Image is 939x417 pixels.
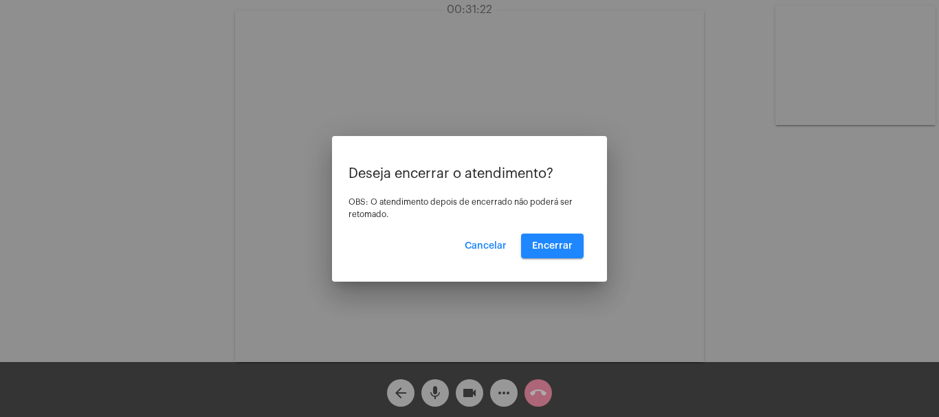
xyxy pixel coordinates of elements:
span: Encerrar [532,241,573,251]
button: Encerrar [521,234,584,258]
span: OBS: O atendimento depois de encerrado não poderá ser retomado. [349,198,573,218]
span: Cancelar [465,241,507,251]
button: Cancelar [454,234,518,258]
p: Deseja encerrar o atendimento? [349,166,590,181]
